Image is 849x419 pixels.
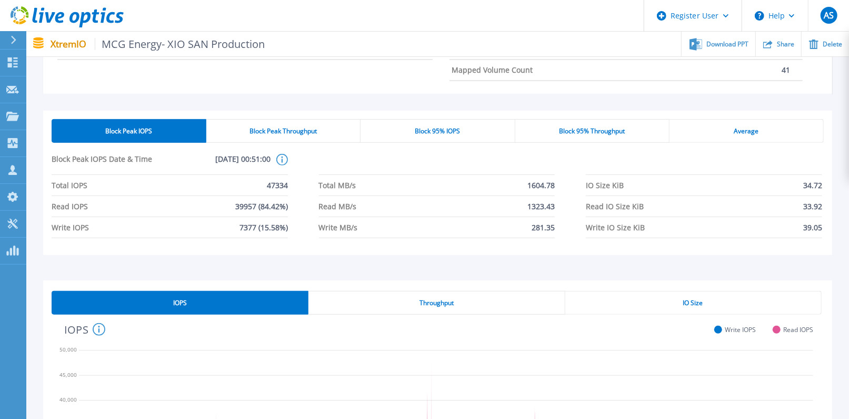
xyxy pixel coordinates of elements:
span: Block Peak Throughput [249,127,317,135]
span: Write IOPS [725,326,756,334]
span: Read IOPS [783,326,813,334]
span: Share [777,41,794,47]
span: Throughput [419,299,454,307]
span: IO Size [683,299,703,307]
span: 7377 (15.58%) [239,217,288,238]
span: 1604.78 [527,175,555,196]
span: 47334 [267,175,288,196]
span: Block 95% Throughput [559,127,625,135]
span: Total MB/s [319,175,356,196]
span: Read IOPS [52,196,88,217]
span: IO Size KiB [586,175,624,196]
span: IOPS [173,299,187,307]
span: Block 95% IOPS [415,127,460,135]
span: [DATE] 00:51:00 [161,154,271,174]
span: Write MB/s [319,217,358,238]
span: 39.05 [803,217,822,238]
h4: IOPS [64,323,105,336]
span: Read MB/s [319,196,357,217]
span: Write IOPS [52,217,89,238]
span: Block Peak IOPS Date & Time [52,154,161,174]
span: 281.35 [532,217,555,238]
span: Block Peak IOPS [106,127,153,135]
span: AS [824,11,834,20]
span: Average [734,127,758,135]
span: MCG Energy- XIO SAN Production [95,38,265,50]
span: 34.72 [803,175,822,196]
text: 50,000 [59,346,77,354]
span: Download PPT [706,41,748,47]
span: Delete [823,41,842,47]
text: 40,000 [59,396,77,404]
span: 39957 (84.42%) [235,196,288,217]
h4: Mapped Volume Count [452,66,533,74]
p: 41 [782,66,790,74]
span: 1323.43 [527,196,555,217]
p: XtremIO [51,38,265,50]
span: 33.92 [803,196,822,217]
text: 45,000 [59,371,77,378]
span: Read IO Size KiB [586,196,644,217]
span: Write IO Size KiB [586,217,645,238]
span: Total IOPS [52,175,87,196]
